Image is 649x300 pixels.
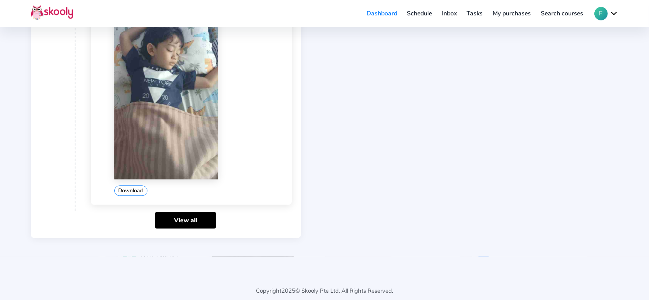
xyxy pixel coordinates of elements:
a: Inbox [437,7,462,20]
span: 2025 [281,287,295,295]
img: Skooly [31,5,73,20]
a: Tasks [462,7,488,20]
button: Download [114,185,147,196]
a: View all [155,212,216,228]
a: Dashboard [361,7,402,20]
a: Search courses [536,7,588,20]
button: Fchevron down outline [594,7,618,20]
a: Schedule [402,7,437,20]
a: My purchases [488,7,536,20]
